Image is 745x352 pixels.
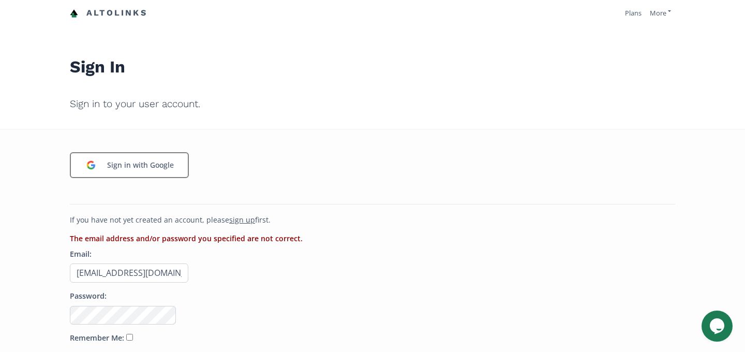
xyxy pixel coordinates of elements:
li: The email address and/or password you specified are not correct. [70,233,675,244]
a: sign up [229,215,255,225]
iframe: chat widget [702,311,735,342]
a: More [650,8,671,18]
label: Remember Me: [70,333,124,344]
p: If you have not yet created an account, please first. [70,215,675,225]
label: Email: [70,249,92,260]
label: Password: [70,291,107,302]
h1: Sign In [70,34,675,83]
a: Altolinks [70,5,147,22]
img: favicon-32x32.png [70,9,78,18]
div: Sign in with Google [102,154,179,176]
h2: Sign in to your user account. [70,91,675,117]
input: Email address [70,263,188,283]
a: Plans [625,8,642,18]
img: google_login_logo_184.png [80,154,102,176]
a: Sign in with Google [70,152,189,178]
